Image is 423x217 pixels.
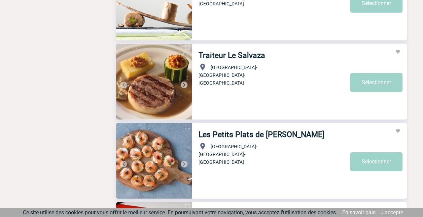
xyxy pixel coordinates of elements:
img: baseline_location_on_white_24dp-b.png [199,63,207,71]
a: J'accepte [381,209,403,216]
span: [GEOGRAPHIC_DATA]-[GEOGRAPHIC_DATA]-[GEOGRAPHIC_DATA] [199,65,257,86]
img: 1.jpg [116,44,192,120]
span: [GEOGRAPHIC_DATA]-[GEOGRAPHIC_DATA]-[GEOGRAPHIC_DATA] [199,144,257,165]
img: Ajouter aux favoris [395,49,400,55]
a: Les Petits Plats de [PERSON_NAME] [199,130,324,139]
a: Traiteur Le Salvaza [199,51,265,60]
img: Ajouter aux favoris [395,128,400,134]
a: Sélectionner [350,152,402,171]
img: 1.jpg [116,123,192,199]
img: baseline_location_on_white_24dp-b.png [199,142,207,150]
a: Sélectionner [350,73,402,92]
a: En savoir plus [342,209,376,216]
span: Ce site utilise des cookies pour vous offrir le meilleur service. En poursuivant votre navigation... [23,209,337,216]
img: Ajouter aux favoris [395,208,400,213]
